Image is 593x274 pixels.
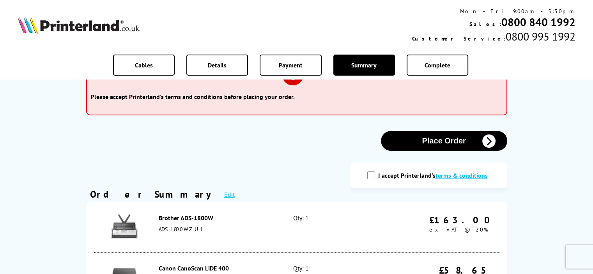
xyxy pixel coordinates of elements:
[435,171,488,179] a: modal_tc
[425,61,450,69] span: Complete
[293,214,374,240] div: Qty: 1
[91,93,503,101] li: Please accept Printerland's terms and conditions before placing your order.
[412,35,505,42] span: Customer Service:
[224,191,235,198] a: Edit
[159,226,276,233] div: ADS1800WZU1
[135,61,153,69] span: Cables
[501,15,575,29] a: 0800 840 1992
[351,61,377,69] span: Summary
[159,214,276,222] div: Brother ADS-1800W
[208,61,227,69] span: Details
[381,131,507,151] button: Place Order
[90,188,216,200] div: Order Summary
[505,29,575,44] span: 0800 995 1992
[469,21,501,28] span: Sales:
[18,16,140,34] img: Printerland Logo
[429,226,488,233] span: ex VAT @ 20%
[412,8,575,15] div: Mon - Fri 9:00am - 5:30pm
[111,213,138,240] img: Brother ADS-1800W
[159,264,276,272] div: Canon CanoScan LiDE 400
[429,214,496,226] div: £163.00
[279,61,303,69] span: Payment
[378,171,492,179] label: I accept Printerland's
